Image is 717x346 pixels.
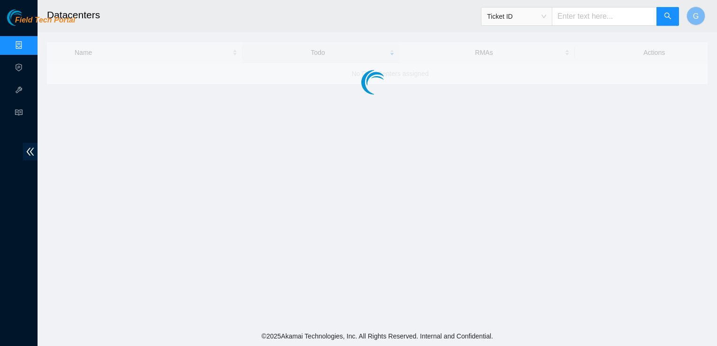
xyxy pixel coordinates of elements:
[38,326,717,346] footer: © 2025 Akamai Technologies, Inc. All Rights Reserved. Internal and Confidential.
[552,7,657,26] input: Enter text here...
[7,9,47,26] img: Akamai Technologies
[15,16,75,25] span: Field Tech Portal
[693,10,699,22] span: G
[15,105,23,123] span: read
[487,9,546,23] span: Ticket ID
[7,17,75,29] a: Akamai TechnologiesField Tech Portal
[686,7,705,25] button: G
[23,143,38,160] span: double-left
[656,7,679,26] button: search
[664,12,671,21] span: search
